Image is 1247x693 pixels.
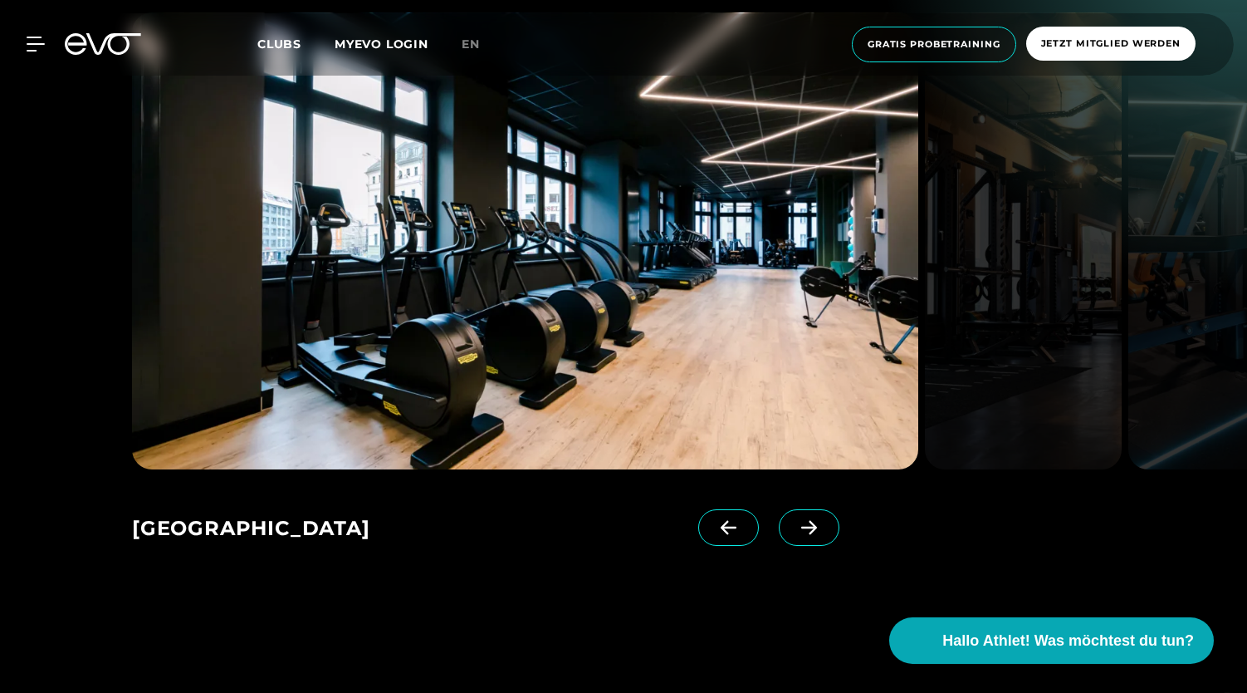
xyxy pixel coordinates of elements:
a: Jetzt Mitglied werden [1021,27,1201,62]
span: Hallo Athlet! Was möchtest du tun? [942,630,1194,652]
img: evofitness [925,12,1122,469]
a: Gratis Probetraining [847,27,1021,62]
a: en [462,35,500,54]
span: en [462,37,480,52]
span: Jetzt Mitglied werden [1041,37,1181,51]
a: MYEVO LOGIN [335,37,428,52]
span: Gratis Probetraining [868,37,1000,52]
span: Clubs [257,37,301,52]
button: Hallo Athlet! Was möchtest du tun? [889,617,1214,664]
a: Clubs [257,36,335,52]
img: evofitness [132,12,918,469]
